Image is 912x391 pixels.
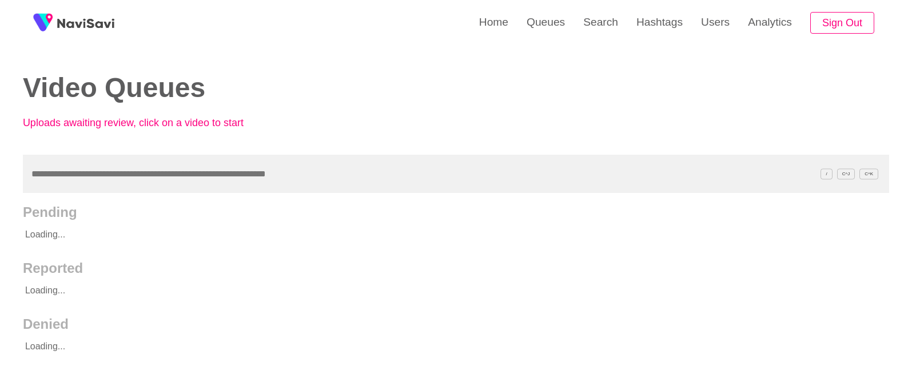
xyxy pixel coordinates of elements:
span: / [821,168,832,179]
p: Loading... [23,332,803,361]
img: fireSpot [57,17,114,29]
span: C^K [859,168,878,179]
h2: Pending [23,204,889,220]
span: C^J [837,168,855,179]
p: Loading... [23,220,803,249]
button: Sign Out [810,12,874,34]
img: fireSpot [29,9,57,37]
p: Uploads awaiting review, click on a video to start [23,117,274,129]
h2: Reported [23,260,889,276]
h2: Denied [23,316,889,332]
p: Loading... [23,276,803,305]
h2: Video Queues [23,73,439,103]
